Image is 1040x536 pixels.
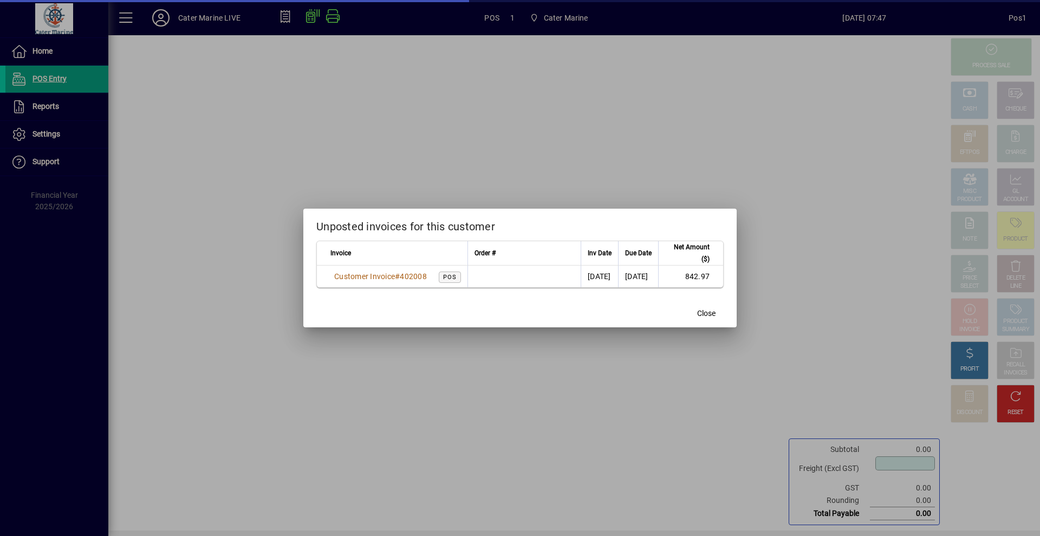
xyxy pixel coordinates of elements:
[588,247,612,259] span: Inv Date
[474,247,496,259] span: Order #
[697,308,716,319] span: Close
[658,266,723,287] td: 842.97
[665,241,710,265] span: Net Amount ($)
[395,272,400,281] span: #
[443,274,457,281] span: POS
[618,266,658,287] td: [DATE]
[330,247,351,259] span: Invoice
[330,270,431,282] a: Customer Invoice#402008
[334,272,395,281] span: Customer Invoice
[625,247,652,259] span: Due Date
[689,303,724,323] button: Close
[400,272,427,281] span: 402008
[303,209,737,240] h2: Unposted invoices for this customer
[581,266,618,287] td: [DATE]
